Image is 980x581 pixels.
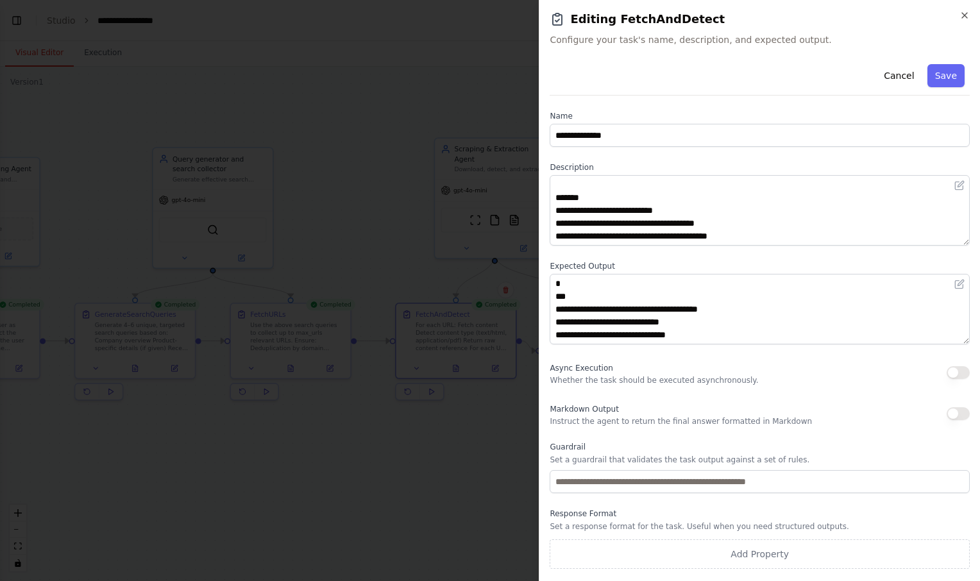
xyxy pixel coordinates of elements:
span: Markdown Output [550,405,618,414]
span: Async Execution [550,364,612,373]
button: Add Property [550,539,970,569]
p: Set a guardrail that validates the task output against a set of rules. [550,455,970,465]
button: Save [927,64,965,87]
button: Open in editor [952,276,967,292]
p: Set a response format for the task. Useful when you need structured outputs. [550,521,970,532]
label: Expected Output [550,261,970,271]
p: Whether the task should be executed asynchronously. [550,375,758,385]
label: Description [550,162,970,173]
label: Guardrail [550,442,970,452]
p: Instruct the agent to return the final answer formatted in Markdown [550,416,812,426]
label: Name [550,111,970,121]
button: Open in editor [952,178,967,193]
button: Cancel [876,64,922,87]
span: Configure your task's name, description, and expected output. [550,33,970,46]
h2: Editing FetchAndDetect [550,10,970,28]
label: Response Format [550,509,970,519]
